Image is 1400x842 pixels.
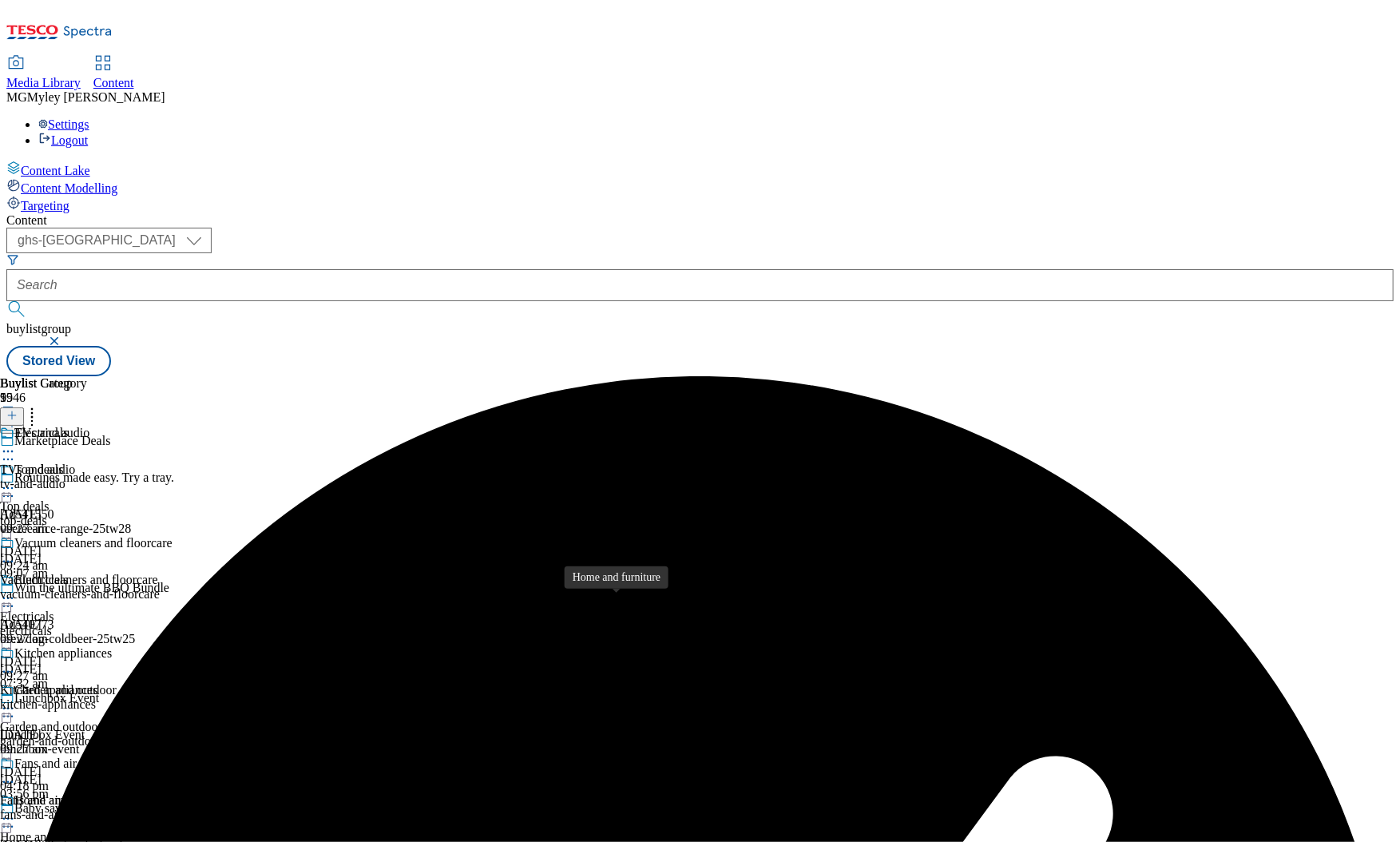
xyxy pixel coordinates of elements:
[21,199,69,212] span: Targeting
[6,196,1394,213] a: Targeting
[6,76,81,89] span: Media Library
[21,181,117,195] span: Content Modelling
[27,90,165,104] span: Myley [PERSON_NAME]
[38,133,88,147] a: Logout
[93,76,134,89] span: Content
[6,161,1394,178] a: Content Lake
[14,426,89,440] div: TVs and audio
[6,57,81,90] a: Media Library
[14,646,112,661] div: Kitchen appliances
[6,322,71,336] span: buylistgroup
[6,346,111,376] button: Stored View
[6,269,1394,301] input: Search
[14,757,129,771] div: Fans and air treatment
[6,178,1394,196] a: Content Modelling
[14,536,173,550] div: Vacuum cleaners and floorcare
[6,213,1394,228] div: Content
[93,57,134,90] a: Content
[38,117,89,131] a: Settings
[21,164,90,177] span: Content Lake
[6,90,27,104] span: MG
[6,253,19,266] svg: Search Filters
